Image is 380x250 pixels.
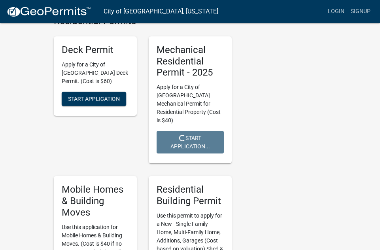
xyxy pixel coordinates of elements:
[170,135,210,150] span: Start Application...
[62,184,129,218] h5: Mobile Homes & Building Moves
[157,83,224,125] p: Apply for a City of [GEOGRAPHIC_DATA] Mechanical Permit for Residential Property (Cost is $40)
[62,44,129,56] h5: Deck Permit
[157,44,224,78] h5: Mechanical Residential Permit - 2025
[325,4,348,19] a: Login
[62,92,126,106] button: Start Application
[348,4,374,19] a: Signup
[157,131,224,153] button: Start Application...
[62,61,129,85] p: Apply for a City of [GEOGRAPHIC_DATA] Deck Permit. (Cost is $60)
[104,5,218,18] a: City of [GEOGRAPHIC_DATA], [US_STATE]
[157,184,224,207] h5: Residential Building Permit
[68,95,120,102] span: Start Application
